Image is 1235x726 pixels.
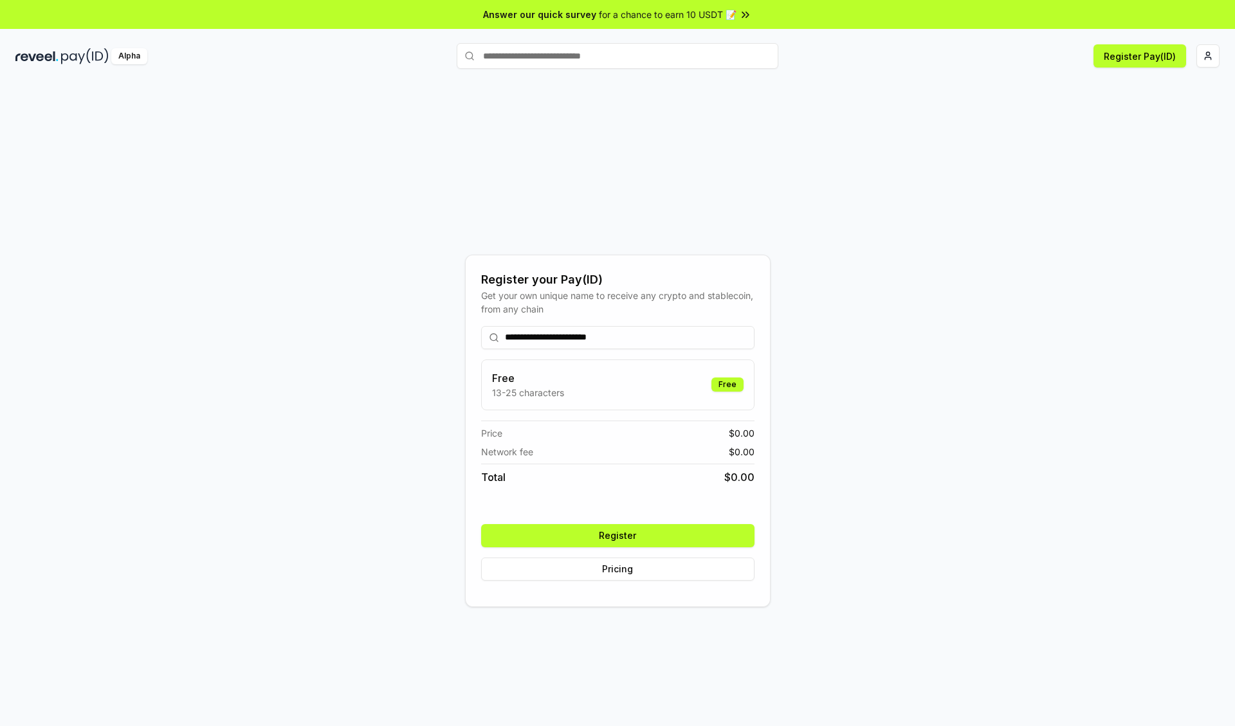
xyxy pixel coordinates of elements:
[481,445,533,458] span: Network fee
[729,445,755,458] span: $ 0.00
[481,558,755,581] button: Pricing
[492,386,564,399] p: 13-25 characters
[481,271,755,289] div: Register your Pay(ID)
[15,48,59,64] img: reveel_dark
[724,469,755,485] span: $ 0.00
[711,377,744,392] div: Free
[111,48,147,64] div: Alpha
[481,524,755,547] button: Register
[599,8,736,21] span: for a chance to earn 10 USDT 📝
[61,48,109,64] img: pay_id
[481,289,755,316] div: Get your own unique name to receive any crypto and stablecoin, from any chain
[483,8,596,21] span: Answer our quick survey
[1093,44,1186,68] button: Register Pay(ID)
[492,370,564,386] h3: Free
[729,426,755,440] span: $ 0.00
[481,469,506,485] span: Total
[481,426,502,440] span: Price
